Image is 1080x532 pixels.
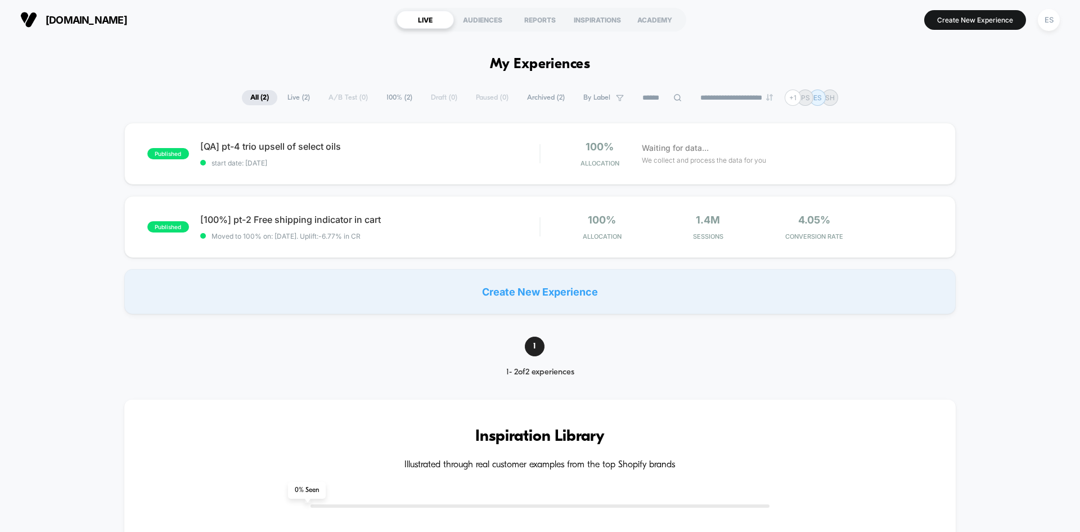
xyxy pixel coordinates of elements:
div: INSPIRATIONS [569,11,626,29]
span: 100% [586,141,614,153]
span: [QA] pt-4 trio upsell of select oils [200,141,539,152]
span: published [147,148,189,159]
img: Visually logo [20,11,37,28]
span: Sessions [658,233,759,240]
span: Allocation [583,233,622,240]
div: 1 - 2 of 2 experiences [486,368,595,377]
span: 1 [525,337,544,356]
div: REPORTS [511,11,569,29]
span: 100% ( 2 ) [378,90,421,105]
span: 4.05% [798,214,830,226]
span: CONVERSION RATE [764,233,865,240]
p: PS [801,93,810,102]
span: 100% [588,214,616,226]
div: LIVE [397,11,454,29]
button: [DOMAIN_NAME] [17,11,130,29]
p: ES [813,93,822,102]
span: We collect and process the data for you [642,155,766,166]
span: Allocation [580,159,619,167]
span: 0 % Seen [288,482,326,499]
h4: Illustrated through real customer examples from the top Shopify brands [158,460,922,471]
button: Create New Experience [924,10,1026,30]
span: Live ( 2 ) [279,90,318,105]
div: + 1 [785,90,801,106]
span: start date: [DATE] [200,159,539,167]
span: [100%] pt-2 Free shipping indicator in cart [200,214,539,225]
span: [DOMAIN_NAME] [46,14,127,26]
img: end [766,94,773,101]
span: Archived ( 2 ) [519,90,573,105]
span: All ( 2 ) [242,90,277,105]
div: AUDIENCES [454,11,511,29]
div: ACADEMY [626,11,683,29]
span: published [147,221,189,233]
h1: My Experiences [490,56,591,73]
div: Create New Experience [124,269,956,314]
span: By Label [583,93,610,102]
p: SH [825,93,835,102]
span: Waiting for data... [642,142,709,154]
button: ES [1034,8,1063,32]
span: Moved to 100% on: [DATE] . Uplift: -6.77% in CR [211,232,361,240]
h3: Inspiration Library [158,428,922,446]
div: ES [1038,9,1060,31]
span: 1.4M [696,214,720,226]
